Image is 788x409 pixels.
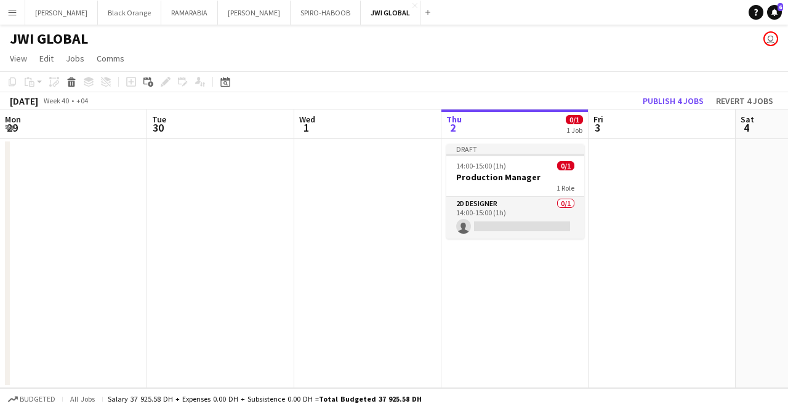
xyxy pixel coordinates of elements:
[76,96,88,105] div: +04
[456,161,506,170] span: 14:00-15:00 (1h)
[39,53,54,64] span: Edit
[739,121,754,135] span: 4
[3,121,21,135] span: 29
[92,50,129,66] a: Comms
[5,114,21,125] span: Mon
[25,1,98,25] button: [PERSON_NAME]
[557,183,574,193] span: 1 Role
[446,114,462,125] span: Thu
[5,50,32,66] a: View
[444,121,462,135] span: 2
[291,1,361,25] button: SPIRO-HABOOB
[299,114,315,125] span: Wed
[566,125,582,135] div: 1 Job
[108,394,422,403] div: Salary 37 925.58 DH + Expenses 0.00 DH + Subsistence 0.00 DH =
[34,50,58,66] a: Edit
[20,395,55,403] span: Budgeted
[446,144,584,154] div: Draft
[97,53,124,64] span: Comms
[6,392,57,406] button: Budgeted
[68,394,97,403] span: All jobs
[297,121,315,135] span: 1
[446,172,584,183] h3: Production Manager
[566,115,583,124] span: 0/1
[10,95,38,107] div: [DATE]
[41,96,71,105] span: Week 40
[557,161,574,170] span: 0/1
[711,93,778,109] button: Revert 4 jobs
[638,93,709,109] button: Publish 4 jobs
[593,114,603,125] span: Fri
[446,144,584,239] app-job-card: Draft14:00-15:00 (1h)0/1Production Manager1 Role2D Designer0/114:00-15:00 (1h)
[741,114,754,125] span: Sat
[10,53,27,64] span: View
[361,1,420,25] button: JWI GLOBAL
[592,121,603,135] span: 3
[319,394,422,403] span: Total Budgeted 37 925.58 DH
[150,121,166,135] span: 30
[98,1,161,25] button: Black Orange
[218,1,291,25] button: [PERSON_NAME]
[10,30,88,48] h1: JWI GLOBAL
[61,50,89,66] a: Jobs
[767,5,782,20] a: 6
[778,3,783,11] span: 6
[161,1,218,25] button: RAMARABIA
[152,114,166,125] span: Tue
[446,197,584,239] app-card-role: 2D Designer0/114:00-15:00 (1h)
[66,53,84,64] span: Jobs
[763,31,778,46] app-user-avatar: Eagal Abdi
